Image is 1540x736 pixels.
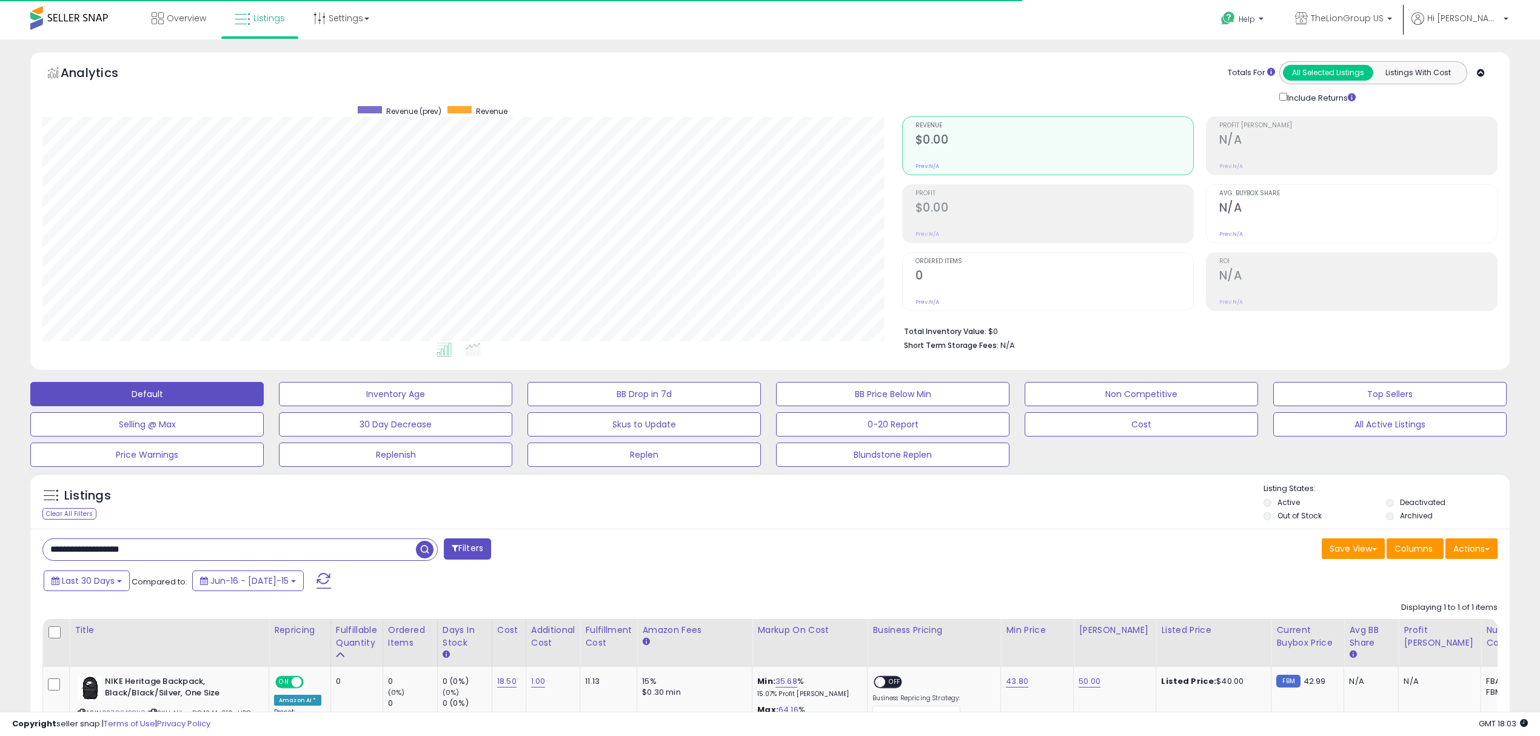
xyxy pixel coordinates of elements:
div: Repricing [274,624,326,637]
button: Filters [444,538,491,560]
small: Avg BB Share. [1349,649,1356,660]
label: Archived [1400,510,1433,521]
button: Replenish [279,443,512,467]
button: Last 30 Days [44,570,130,591]
small: Prev: N/A [916,230,939,238]
h2: N/A [1219,269,1497,285]
div: Additional Cost [531,624,575,649]
small: Prev: N/A [1219,162,1243,170]
strong: Copyright [12,718,56,729]
small: Days In Stock. [443,649,450,660]
a: Terms of Use [104,718,155,729]
button: Skus to Update [527,412,761,437]
div: 0 [336,676,373,687]
div: Current Buybox Price [1276,624,1339,649]
div: Num of Comp. [1486,624,1530,649]
span: TheLionGroup US [1311,12,1384,24]
button: 0-20 Report [776,412,1009,437]
a: 18.50 [497,675,517,687]
div: Include Returns [1270,90,1370,104]
button: All Active Listings [1273,412,1507,437]
span: Last 30 Days [62,575,115,587]
button: BB Price Below Min [776,382,1009,406]
p: 15.07% Profit [PERSON_NAME] [757,690,858,698]
span: 42.99 [1304,675,1326,687]
span: Profit [916,190,1193,197]
div: Ordered Items [388,624,432,649]
li: $0 [904,323,1489,338]
span: Overview [167,12,206,24]
th: The percentage added to the cost of goods (COGS) that forms the calculator for Min & Max prices. [752,619,868,667]
span: OFF [302,677,321,687]
span: Columns [1394,543,1433,555]
h2: N/A [1219,133,1497,149]
div: Title [75,624,264,637]
button: Non Competitive [1025,382,1258,406]
div: $40.00 [1161,676,1262,687]
a: Help [1211,2,1276,39]
b: Short Term Storage Fees: [904,340,999,350]
button: Inventory Age [279,382,512,406]
b: Total Inventory Value: [904,326,986,336]
button: BB Drop in 7d [527,382,761,406]
span: Avg. Buybox Share [1219,190,1497,197]
div: 15% [642,676,743,687]
div: N/A [1349,676,1389,687]
small: (0%) [388,687,405,697]
div: Listed Price [1161,624,1266,637]
span: N/A [1000,340,1015,351]
h2: $0.00 [916,201,1193,217]
div: Business Pricing [872,624,996,637]
button: Jun-16 - [DATE]-15 [192,570,304,591]
button: Actions [1445,538,1498,559]
div: N/A [1404,676,1471,687]
h2: N/A [1219,201,1497,217]
h2: $0.00 [916,133,1193,149]
a: 50.00 [1079,675,1100,687]
span: Revenue [916,122,1193,129]
div: 0 (0%) [443,676,492,687]
span: Jun-16 - [DATE]-15 [210,575,289,587]
div: Totals For [1228,67,1275,79]
div: % [757,676,858,698]
small: Amazon Fees. [642,637,649,647]
div: Days In Stock [443,624,487,649]
button: Replen [527,443,761,467]
button: Cost [1025,412,1258,437]
a: 1.00 [531,675,546,687]
span: ON [276,677,292,687]
h5: Analytics [61,64,142,84]
small: Prev: N/A [1219,230,1243,238]
a: 43.80 [1006,675,1028,687]
div: 0 [388,698,437,709]
span: Ordered Items [916,258,1193,265]
button: Blundstone Replen [776,443,1009,467]
a: 35.68 [775,675,797,687]
button: Price Warnings [30,443,264,467]
div: Fulfillment Cost [585,624,632,649]
button: Listings With Cost [1373,65,1463,81]
b: Min: [757,675,775,687]
div: $0.30 min [642,687,743,698]
button: All Selected Listings [1283,65,1373,81]
button: Top Sellers [1273,382,1507,406]
div: [PERSON_NAME] [1079,624,1151,637]
span: Compared to: [132,576,187,587]
i: Get Help [1220,11,1236,26]
span: Profit [PERSON_NAME] [1219,122,1497,129]
div: Fulfillable Quantity [336,624,378,649]
small: FBM [1276,675,1300,687]
label: Deactivated [1400,497,1445,507]
div: Cost [497,624,521,637]
span: Help [1239,14,1255,24]
h5: Listings [64,487,111,504]
span: Revenue (prev) [386,106,441,116]
button: Selling @ Max [30,412,264,437]
div: 0 [388,676,437,687]
button: Save View [1322,538,1385,559]
span: Hi [PERSON_NAME] [1427,12,1500,24]
span: OFF [885,677,905,687]
small: (0%) [443,687,460,697]
button: 30 Day Decrease [279,412,512,437]
small: Prev: N/A [916,298,939,306]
